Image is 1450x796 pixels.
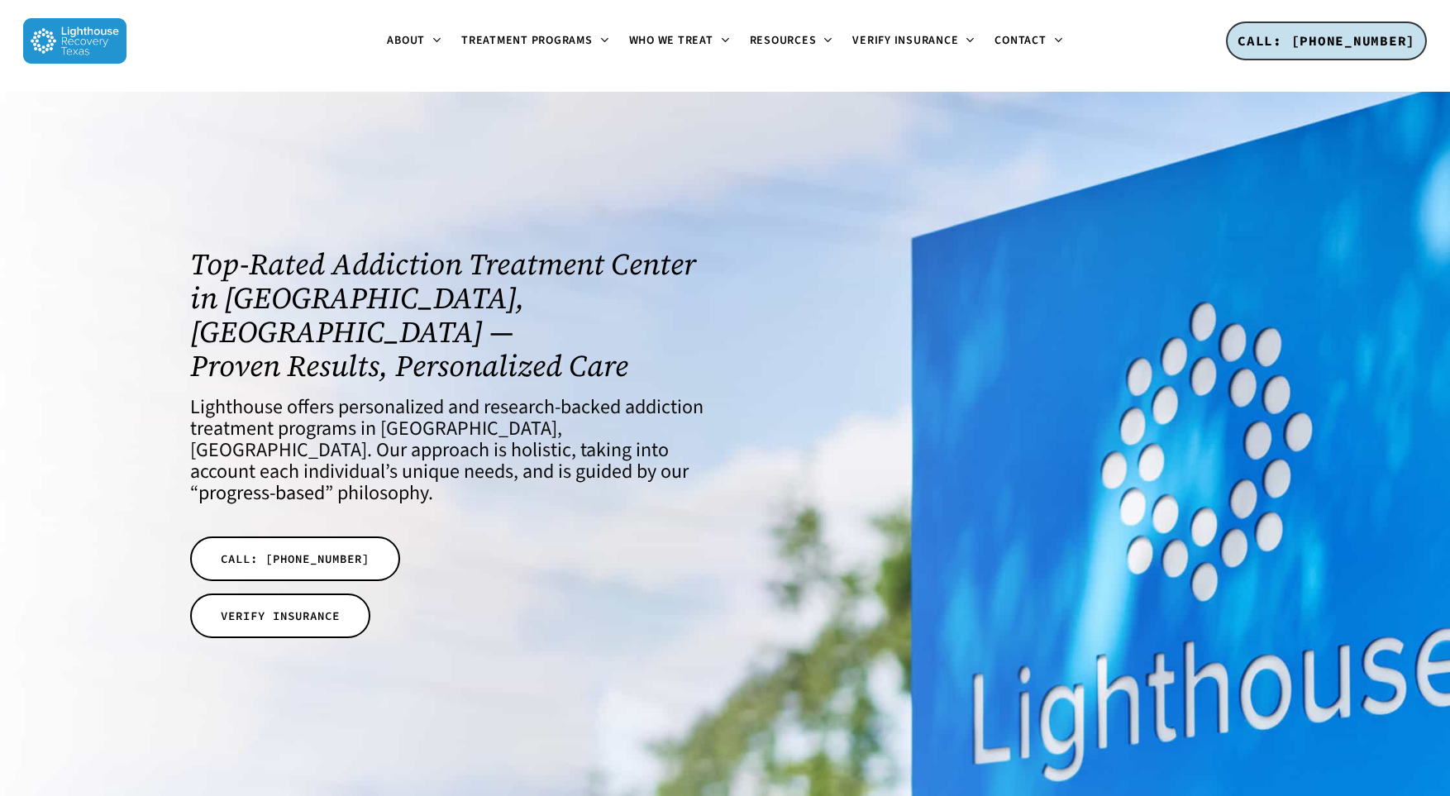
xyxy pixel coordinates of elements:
a: Treatment Programs [451,35,619,48]
span: CALL: [PHONE_NUMBER] [221,551,370,567]
a: progress-based [198,479,325,508]
span: Who We Treat [629,32,713,49]
a: Resources [740,35,843,48]
span: Contact [994,32,1046,49]
span: Treatment Programs [461,32,593,49]
h1: Top-Rated Addiction Treatment Center in [GEOGRAPHIC_DATA], [GEOGRAPHIC_DATA] — Proven Results, Pe... [190,247,704,383]
span: VERIFY INSURANCE [221,608,340,624]
img: Lighthouse Recovery Texas [23,18,126,64]
span: Verify Insurance [852,32,958,49]
a: About [377,35,451,48]
a: Verify Insurance [842,35,985,48]
span: CALL: [PHONE_NUMBER] [1238,32,1415,49]
a: Contact [985,35,1072,48]
a: VERIFY INSURANCE [190,593,370,638]
span: Resources [750,32,817,49]
a: CALL: [PHONE_NUMBER] [190,536,400,581]
a: CALL: [PHONE_NUMBER] [1226,21,1427,61]
a: Who We Treat [619,35,740,48]
h4: Lighthouse offers personalized and research-backed addiction treatment programs in [GEOGRAPHIC_DA... [190,397,704,504]
span: About [387,32,425,49]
